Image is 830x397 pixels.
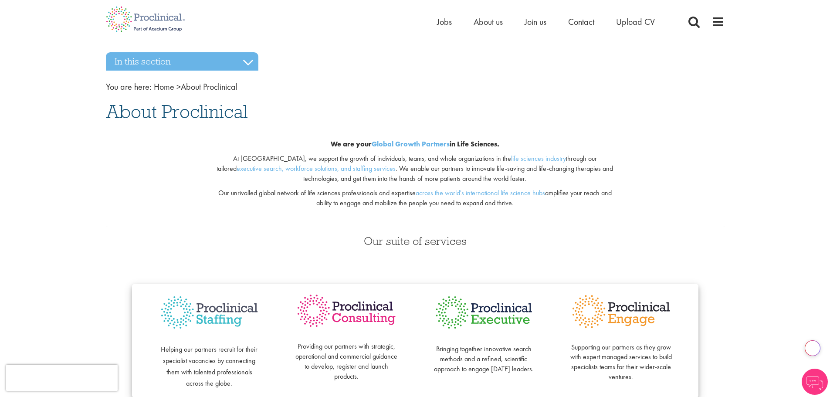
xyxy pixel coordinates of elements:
[525,16,546,27] a: Join us
[176,81,181,92] span: >
[158,293,261,333] img: Proclinical Staffing
[154,81,237,92] span: About Proclinical
[437,16,452,27] a: Jobs
[6,365,118,391] iframe: reCAPTCHA
[106,100,247,123] span: About Proclinical
[416,188,545,197] a: across the world's international life science hubs
[154,81,174,92] a: breadcrumb link to Home
[433,293,535,332] img: Proclinical Executive
[570,333,672,382] p: Supporting our partners as they grow with expert managed services to build specialists teams for ...
[237,164,396,173] a: executive search, workforce solutions, and staffing services
[372,139,450,149] a: Global Growth Partners
[295,332,398,382] p: Providing our partners with strategic, operational and commercial guidance to develop, register a...
[616,16,655,27] a: Upload CV
[331,139,499,149] b: We are your in Life Sciences.
[568,16,594,27] a: Contact
[211,154,619,184] p: At [GEOGRAPHIC_DATA], we support the growth of individuals, teams, and whole organizations in the...
[106,52,258,71] h3: In this section
[511,154,566,163] a: life sciences industry
[161,345,257,388] span: Helping our partners recruit for their specialist vacancies by connecting them with talented prof...
[106,81,152,92] span: You are here:
[802,369,828,395] img: Chatbot
[433,334,535,374] p: Bringing together innovative search methods and a refined, scientific approach to engage [DATE] l...
[295,293,398,329] img: Proclinical Consulting
[211,188,619,208] p: Our unrivalled global network of life sciences professionals and expertise amplifies your reach a...
[474,16,503,27] a: About us
[570,293,672,330] img: Proclinical Engage
[106,235,725,247] h3: Our suite of services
